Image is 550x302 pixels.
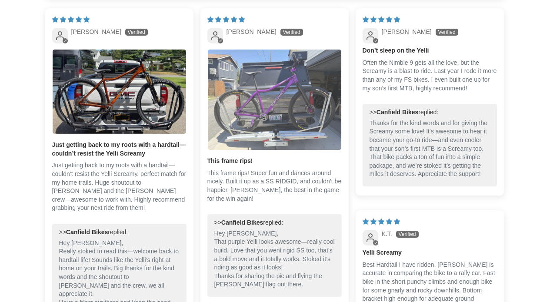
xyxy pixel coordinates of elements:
[59,228,180,237] div: >> replied:
[214,229,335,289] p: Hey [PERSON_NAME], That purple Yelli looks awesome—really cool build. Love that you went rigid SS...
[377,109,418,116] b: Canfield Bikes
[227,28,277,35] span: [PERSON_NAME]
[207,157,342,166] b: This frame rips!
[66,229,108,236] b: Canfield Bikes
[52,16,90,23] span: 5 star review
[363,249,497,257] b: Yelli Screamy
[52,141,187,158] b: Just getting back to my roots with a hardtail—couldn’t resist the Yelli Screamy
[207,49,342,150] a: Link to user picture 1
[71,28,121,35] span: [PERSON_NAME]
[207,16,245,23] span: 5 star review
[382,28,432,35] span: [PERSON_NAME]
[207,169,342,203] p: This frame rips! Super fun and dances around nicely. Built it up as a SS RIDGID, and couldn’t be ...
[221,219,263,226] b: Canfield Bikes
[208,50,341,149] img: User picture
[363,218,400,225] span: 5 star review
[53,50,186,133] img: User picture
[214,219,335,227] div: >> replied:
[363,46,497,55] b: Don’t sleep on the Yelli
[363,16,400,23] span: 5 star review
[370,119,490,179] p: Thanks for the kind words and for giving the Screamy some love! It's awesome to hear it became yo...
[382,230,392,237] span: K.T.
[363,59,497,93] p: Often the Nimble 9 gets all the love, but the Screamy is a blast to ride. Last year I rode it mor...
[370,108,490,117] div: >> replied:
[52,161,187,212] p: Just getting back to my roots with a hardtail—couldn’t resist the Yelli Screamy, perfect match fo...
[52,49,187,134] a: Link to user picture 1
